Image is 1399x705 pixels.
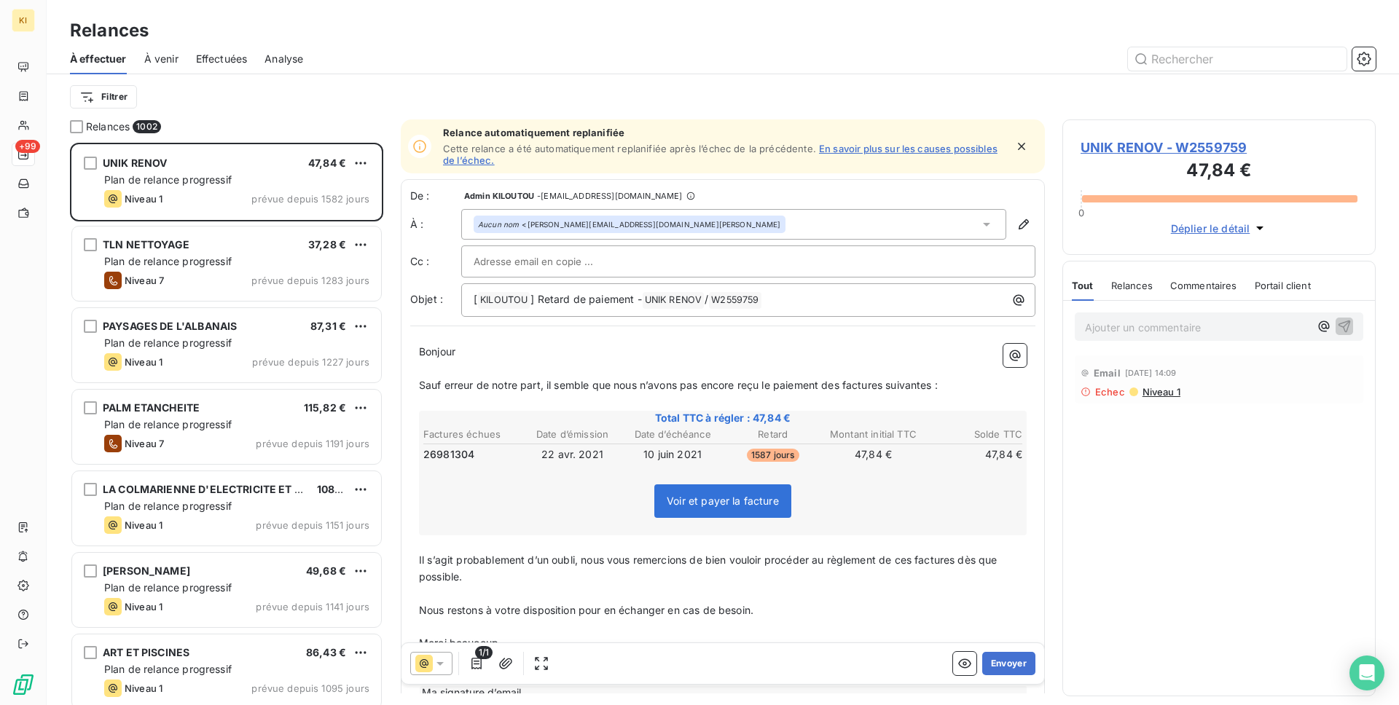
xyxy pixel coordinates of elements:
span: Plan de relance progressif [104,581,232,594]
span: TLN NETTOYAGE [103,238,189,251]
span: De : [410,189,461,203]
span: Nous restons à votre disposition pour en échanger en cas de besoin. [419,604,753,616]
span: Plan de relance progressif [104,418,232,430]
span: Objet : [410,293,443,305]
button: Filtrer [70,85,137,109]
span: 1/1 [475,646,493,659]
span: Niveau 1 [1141,386,1180,398]
span: Merci beaucoup [419,637,498,649]
span: / [705,293,708,305]
span: UNIK RENOV - W2559759 [1081,138,1357,157]
span: Portail client [1255,280,1311,291]
span: Echec [1095,386,1125,398]
th: Montant initial TTC [824,427,923,442]
span: 37,28 € [308,238,346,251]
span: 1587 jours [747,449,799,462]
span: [DATE] 14:09 [1125,369,1177,377]
span: Déplier le détail [1171,221,1250,236]
span: Commentaires [1170,280,1237,291]
button: Déplier le détail [1167,220,1272,237]
span: KILOUTOU [478,292,530,309]
span: ] Retard de paiement - [530,293,641,305]
h3: Relances [70,17,149,44]
span: Niveau 1 [125,601,162,613]
span: PALM ETANCHEITE [103,401,200,414]
span: Plan de relance progressif [104,255,232,267]
span: Niveau 7 [125,438,164,449]
td: 10 juin 2021 [623,446,722,462]
div: grid [70,143,383,705]
span: Bonjour [419,345,455,358]
span: prévue depuis 1227 jours [252,356,369,368]
span: 0 [1078,207,1084,218]
span: Cette relance a été automatiquement replanifiée après l’échec de la précédente. [443,143,816,154]
span: Voir et payer la facture [667,495,779,507]
span: Tout [1072,280,1094,291]
div: Open Intercom Messenger [1349,655,1384,690]
span: UNIK RENOV [103,157,168,169]
span: PAYSAGES DE L'ALBANAIS [103,320,237,332]
span: [ [474,293,477,305]
span: prévue depuis 1283 jours [251,275,369,286]
span: Niveau 1 [125,682,162,694]
span: Il s’agit probablement d’un oubli, nous vous remercions de bien vouloir procéder au règlement de ... [419,554,1000,583]
span: LA COLMARIENNE D'ELECTRICITE ET DE MAINTENANCE [103,483,390,495]
span: W2559759 [709,292,761,309]
span: 87,31 € [310,320,346,332]
span: prévue depuis 1191 jours [256,438,369,449]
span: Relance automatiquement replanifiée [443,127,1006,138]
span: 49,68 € [306,564,346,577]
span: ART ET PISCINES [103,646,189,658]
span: Sauf erreur de notre part, il semble que nous n’avons pas encore reçu le paiement des factures su... [419,379,938,391]
th: Date d’échéance [623,427,722,442]
th: Retard [724,427,823,442]
span: Relances [1111,280,1153,291]
input: Rechercher [1128,47,1347,71]
input: Adresse email en copie ... [474,251,630,272]
div: <[PERSON_NAME][EMAIL_ADDRESS][DOMAIN_NAME][PERSON_NAME] [478,219,781,229]
span: Niveau 7 [125,275,164,286]
button: Envoyer [982,652,1035,675]
span: prévue depuis 1141 jours [256,601,369,613]
span: 1002 [133,120,161,133]
span: Effectuées [196,52,248,66]
span: [PERSON_NAME] [103,564,190,577]
h3: 47,84 € [1081,157,1357,186]
th: Factures échues [423,427,522,442]
span: 86,43 € [306,646,346,658]
a: En savoir plus sur les causes possibles de l’échec. [443,143,998,166]
span: Admin KILOUTOU [464,192,534,200]
td: 47,84 € [924,446,1023,462]
td: 47,84 € [824,446,923,462]
span: - [EMAIL_ADDRESS][DOMAIN_NAME] [537,192,682,200]
span: Plan de relance progressif [104,663,232,675]
span: À effectuer [70,52,127,66]
span: prévue depuis 1151 jours [256,519,369,531]
span: Niveau 1 [125,519,162,531]
th: Solde TTC [924,427,1023,442]
span: Plan de relance progressif [104,500,232,512]
span: Relances [86,119,130,134]
span: Email [1094,367,1121,379]
span: Niveau 1 [125,356,162,368]
span: 108,14 € [317,483,358,495]
label: Cc : [410,254,461,269]
span: Total TTC à régler : 47,84 € [421,411,1024,425]
span: 47,84 € [308,157,346,169]
span: UNIK RENOV [643,292,705,309]
span: prévue depuis 1095 jours [251,682,369,694]
span: 115,82 € [304,401,346,414]
span: Niveau 1 [125,193,162,205]
span: Plan de relance progressif [104,173,232,186]
td: 22 avr. 2021 [523,446,622,462]
th: Date d’émission [523,427,622,442]
em: Aucun nom [478,219,519,229]
img: Logo LeanPay [12,673,35,696]
div: KI [12,9,35,32]
span: +99 [15,140,40,153]
span: prévue depuis 1582 jours [251,193,369,205]
span: À venir [144,52,179,66]
span: Analyse [264,52,303,66]
span: Plan de relance progressif [104,336,232,349]
span: 26981304 [423,447,474,462]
